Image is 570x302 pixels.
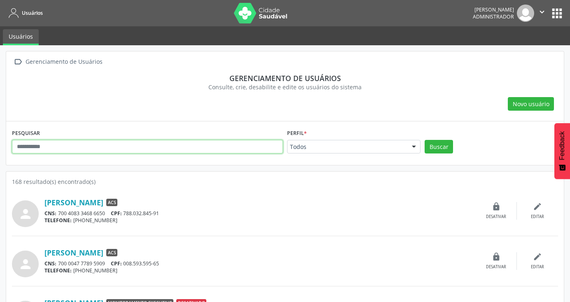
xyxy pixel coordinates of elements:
[106,199,117,206] span: ACS
[12,177,558,186] div: 168 resultado(s) encontrado(s)
[18,74,552,83] div: Gerenciamento de usuários
[533,252,542,261] i: edit
[18,257,33,272] i: person
[24,56,104,68] div: Gerenciamento de Usuários
[3,29,39,45] a: Usuários
[554,123,570,179] button: Feedback - Mostrar pesquisa
[290,143,404,151] span: Todos
[492,252,501,261] i: lock
[111,260,122,267] span: CPF:
[12,127,40,140] label: PESQUISAR
[44,217,476,224] div: [PHONE_NUMBER]
[513,100,549,108] span: Novo usuário
[531,264,544,270] div: Editar
[550,6,564,21] button: apps
[486,214,506,220] div: Desativar
[44,210,476,217] div: 700 4083 3468 6650 788.032.845-91
[517,5,534,22] img: img
[44,267,476,274] div: [PHONE_NUMBER]
[18,207,33,221] i: person
[44,198,103,207] a: [PERSON_NAME]
[18,83,552,91] div: Consulte, crie, desabilite e edite os usuários do sistema
[425,140,453,154] button: Buscar
[106,249,117,256] span: ACS
[534,5,550,22] button: 
[111,210,122,217] span: CPF:
[44,267,72,274] span: TELEFONE:
[44,217,72,224] span: TELEFONE:
[44,260,56,267] span: CNS:
[486,264,506,270] div: Desativar
[531,214,544,220] div: Editar
[492,202,501,211] i: lock
[537,7,547,16] i: 
[473,13,514,20] span: Administrador
[44,248,103,257] a: [PERSON_NAME]
[44,260,476,267] div: 700 0047 7789 5909 008.593.595-65
[558,131,566,160] span: Feedback
[44,210,56,217] span: CNS:
[12,56,24,68] i: 
[473,6,514,13] div: [PERSON_NAME]
[533,202,542,211] i: edit
[6,6,43,20] a: Usuários
[22,9,43,16] span: Usuários
[508,97,554,111] button: Novo usuário
[287,127,307,140] label: Perfil
[12,56,104,68] a:  Gerenciamento de Usuários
